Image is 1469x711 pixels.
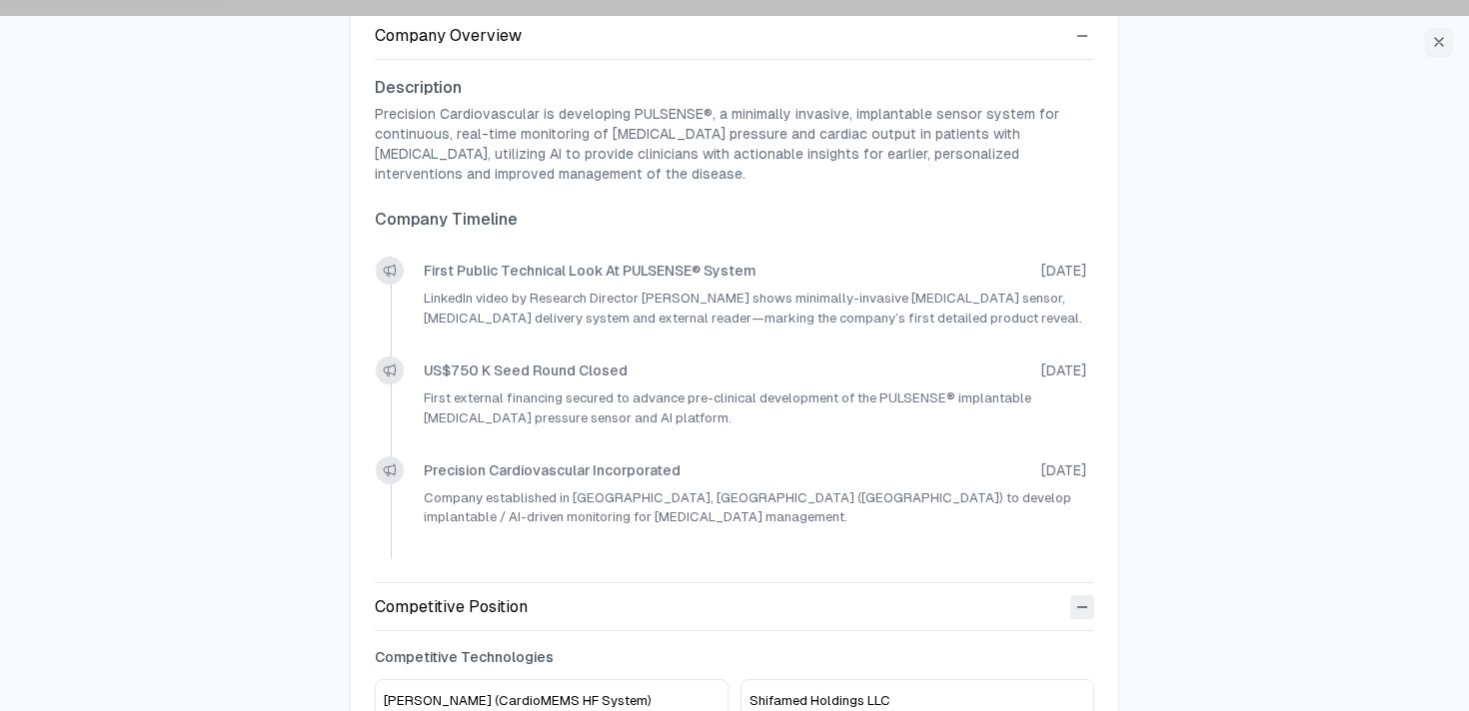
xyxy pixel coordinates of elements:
[1041,360,1086,380] span: [DATE]
[424,289,1086,329] p: LinkedIn video by Research Director [PERSON_NAME] shows minimally-invasive [MEDICAL_DATA] sensor,...
[424,488,1086,528] p: Company established in [GEOGRAPHIC_DATA], [GEOGRAPHIC_DATA] ([GEOGRAPHIC_DATA]) to develop implan...
[424,360,628,380] a: US$750 k Seed round closed
[375,208,1094,232] h3: Company Timeline
[1041,460,1086,480] span: [DATE]
[375,595,528,619] div: Competitive Position
[375,104,1094,184] p: Precision Cardiovascular is developing PULSENSE®, a minimally invasive, implantable sensor system...
[424,460,681,480] a: Precision Cardiovascular incorporated
[375,76,1094,100] h3: Description
[749,693,890,708] span: Shifamed Holdings LLC
[424,388,1086,428] p: First external financing secured to advance pre-clinical development of the PULSENSE® implantable...
[375,24,522,48] div: Company Overview
[384,693,652,708] span: [PERSON_NAME] (CardioMEMS HF System)
[1041,261,1086,281] span: [DATE]
[424,261,755,281] a: First public technical look at PULSENSE® system
[375,647,1094,667] h3: Competitive Technologies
